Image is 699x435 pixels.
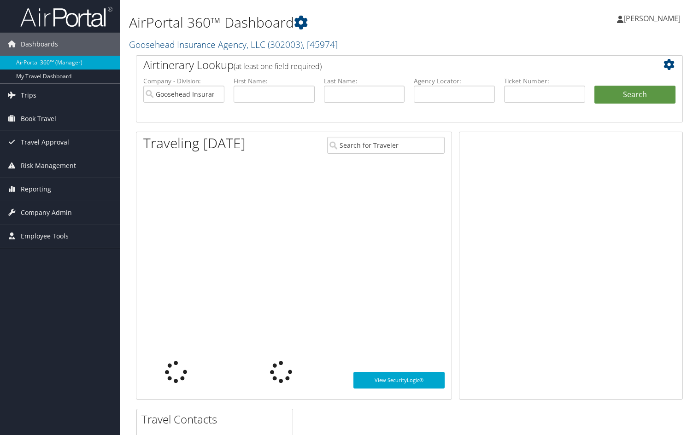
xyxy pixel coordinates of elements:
button: Search [594,86,676,104]
span: Risk Management [21,154,76,177]
span: Travel Approval [21,131,69,154]
label: First Name: [234,76,315,86]
span: (at least one field required) [234,61,322,71]
h1: AirPortal 360™ Dashboard [129,13,503,32]
a: View SecurityLogic® [353,372,445,389]
span: [PERSON_NAME] [623,13,681,23]
span: ( 302003 ) [268,38,303,51]
label: Company - Division: [143,76,224,86]
h2: Travel Contacts [141,412,293,427]
span: Company Admin [21,201,72,224]
span: Reporting [21,178,51,201]
label: Last Name: [324,76,405,86]
span: Book Travel [21,107,56,130]
img: airportal-logo.png [20,6,112,28]
label: Agency Locator: [414,76,495,86]
input: Search for Traveler [327,137,445,154]
span: Dashboards [21,33,58,56]
label: Ticket Number: [504,76,585,86]
a: [PERSON_NAME] [617,5,690,32]
a: Goosehead Insurance Agency, LLC [129,38,338,51]
h2: Airtinerary Lookup [143,57,630,73]
h1: Traveling [DATE] [143,133,246,153]
span: Trips [21,84,36,107]
span: Employee Tools [21,225,69,248]
span: , [ 45974 ] [303,38,338,51]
